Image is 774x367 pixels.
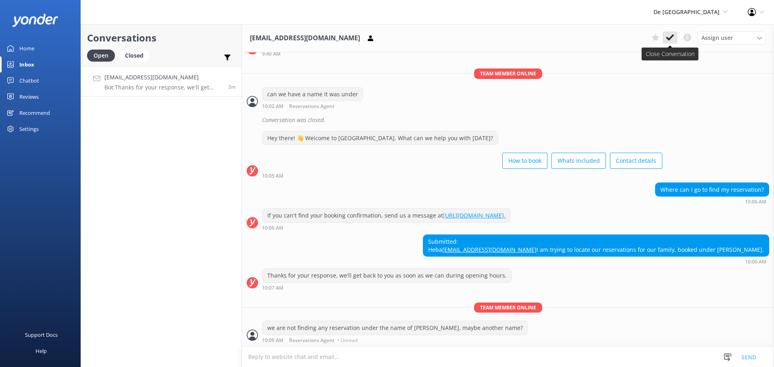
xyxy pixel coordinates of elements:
strong: 9:40 AM [262,52,281,56]
a: Open [87,51,119,60]
button: Whats included [551,153,606,169]
div: can we have a name it was under [262,87,363,101]
strong: 10:07 AM [262,286,283,290]
div: Thanks for your response, we'll get back to you as soon as we can during opening hours. [262,269,512,282]
div: Oct 15 2025 10:06am (UTC -04:00) America/Caracas [262,225,511,230]
h2: Conversations [87,30,235,46]
div: Oct 15 2025 10:09am (UTC -04:00) America/Caracas [262,337,528,343]
strong: 10:06 AM [745,199,766,204]
span: Team member online [474,303,542,313]
span: Assign user [701,33,733,42]
div: Support Docs [25,327,58,343]
div: Home [19,40,34,56]
strong: 10:05 AM [262,174,283,178]
p: Bot: Thanks for your response, we'll get back to you as soon as we can during opening hours. [104,84,222,91]
strong: 10:06 AM [262,226,283,230]
button: How to book [502,153,547,169]
img: yonder-white-logo.png [12,14,58,27]
div: Chatbot [19,73,39,89]
div: Closed [119,50,150,62]
span: Team member online [474,68,542,79]
a: [URL][DOMAIN_NAME]. [443,211,506,219]
div: Conversation was closed. [262,113,769,127]
div: Oct 15 2025 09:40am (UTC -04:00) America/Caracas [262,51,680,56]
div: Recommend [19,105,50,121]
div: Oct 15 2025 10:06am (UTC -04:00) America/Caracas [655,199,769,204]
div: Hey there! 👋 Welcome to [GEOGRAPHIC_DATA]. What can we help you with [DATE]? [262,131,498,145]
span: • Unread [337,338,358,343]
div: Help [35,343,47,359]
strong: 10:06 AM [745,259,766,264]
div: Where can I go to find my reservation? [655,183,769,197]
div: Settings [19,121,39,137]
div: Inbox [19,56,34,73]
strong: 10:02 AM [262,104,283,109]
span: Reservations Agent [289,338,335,343]
div: Oct 15 2025 10:02am (UTC -04:00) America/Caracas [262,103,363,109]
div: Oct 15 2025 10:05am (UTC -04:00) America/Caracas [262,173,662,178]
div: we are not finding any reservation under the name of [PERSON_NAME], maybe another name? [262,321,528,335]
div: If you can't find your booking confirmation, send us a message at [262,209,510,222]
a: Closed [119,51,154,60]
div: Submitted: Heba I am trying to locate our reservations for our family, booked under [PERSON_NAME]. [423,235,769,256]
h3: [EMAIL_ADDRESS][DOMAIN_NAME] [250,33,360,44]
span: De [GEOGRAPHIC_DATA] [653,8,720,16]
div: Oct 15 2025 10:07am (UTC -04:00) America/Caracas [262,285,512,290]
div: 2025-10-15T14:02:57.694 [247,113,769,127]
button: Contact details [610,153,662,169]
a: [EMAIL_ADDRESS][DOMAIN_NAME] [442,246,537,253]
a: [EMAIL_ADDRESS][DOMAIN_NAME]Bot:Thanks for your response, we'll get back to you as soon as we can... [81,66,241,97]
div: Reviews [19,89,39,105]
span: Reservations Agent [289,104,335,109]
div: Open [87,50,115,62]
div: Oct 15 2025 10:06am (UTC -04:00) America/Caracas [423,259,769,264]
h4: [EMAIL_ADDRESS][DOMAIN_NAME] [104,73,222,82]
strong: 10:09 AM [262,338,283,343]
span: Oct 15 2025 10:06am (UTC -04:00) America/Caracas [228,83,235,90]
div: Assign User [697,31,766,44]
